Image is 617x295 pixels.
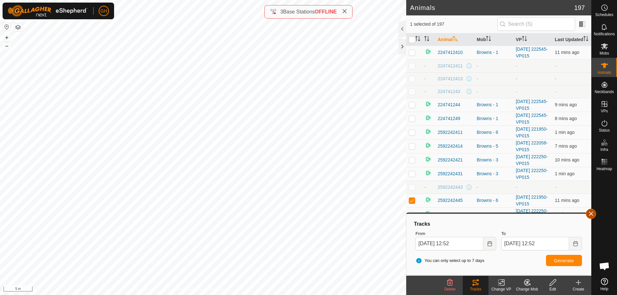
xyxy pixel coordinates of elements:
span: 2 Oct 2025, 12:40 pm [555,50,579,55]
span: 1 selected of 197 [410,21,497,28]
img: returning on [424,114,432,122]
div: - [477,63,511,69]
span: 2247412410 [438,49,463,56]
th: VP [513,33,552,46]
div: Create [566,286,591,292]
h2: Animals [410,4,574,12]
div: - [477,75,511,82]
span: 2 Oct 2025, 12:51 pm [555,130,575,135]
a: [DATE] 222058-VP015 [516,140,548,152]
a: [DATE] 222428-VP015 [516,264,548,275]
div: Tracks [413,220,585,228]
span: - [424,63,426,68]
span: Delete [444,287,456,291]
span: - [424,76,426,81]
div: Edit [540,286,566,292]
div: - [477,88,511,95]
span: Status [599,128,610,132]
span: - [424,185,426,190]
span: 2247412411 [438,63,463,69]
span: 224741244 [438,101,460,108]
button: Map Layers [14,23,22,31]
span: 2592242411 [438,129,463,136]
span: 2592242445 [438,197,463,204]
span: Base Stations [283,9,315,14]
div: Browns - 3 [477,170,511,177]
img: returning on [424,169,432,177]
span: Mobs [600,51,609,55]
img: returning on [424,100,432,108]
p-sorticon: Activate to sort [415,37,420,42]
div: Browns - 1 [477,49,511,56]
div: Browns - 6 [477,129,511,136]
a: [DATE] 222545-VP015 [516,113,548,125]
app-display-virtual-paddock-transition: - [516,76,517,81]
label: From [416,230,496,237]
span: - [424,89,426,94]
img: returning on [424,196,432,204]
div: Open chat [595,256,614,276]
button: Choose Date [483,237,496,250]
span: Help [600,287,608,291]
span: - [555,89,557,94]
a: [DATE] 222545-VP015 [516,99,548,111]
p-sorticon: Activate to sort [522,37,527,42]
span: VPs [601,109,608,113]
div: Change VP [488,286,514,292]
div: Browns - 5 [477,143,511,150]
div: Browns - 6 [477,197,511,204]
span: 2 Oct 2025, 12:50 pm [555,171,575,176]
span: Infra [600,148,608,152]
span: 2 Oct 2025, 12:42 pm [555,157,579,162]
app-display-virtual-paddock-transition: - [516,185,517,190]
span: OFFLINE [315,9,337,14]
div: Browns - 3 [477,157,511,163]
button: Reset Map [3,23,11,31]
p-sorticon: Activate to sort [453,37,458,42]
button: + [3,34,11,41]
a: [DATE] 222545-VP015 [516,47,548,58]
img: returning on [424,155,432,163]
span: 2 Oct 2025, 12:45 pm [555,143,577,149]
span: Notifications [594,32,615,36]
span: GH [101,8,107,14]
span: 2592242443 [438,184,463,191]
button: Generate [546,255,582,266]
span: 2 Oct 2025, 12:41 pm [555,198,579,203]
a: [DATE] 222250-VP015 [516,154,548,166]
img: returning on [424,128,432,135]
span: Generate [554,258,574,263]
span: 2592242421 [438,157,463,163]
span: Schedules [595,13,613,17]
span: 2247412413 [438,75,463,82]
span: - [555,63,557,68]
img: returning on [424,142,432,149]
span: Animals [597,71,611,74]
span: 2 Oct 2025, 12:42 pm [555,102,577,107]
span: 224741249 [438,115,460,122]
button: – [3,42,11,50]
span: 224741243 [438,88,460,95]
div: Browns - 1 [477,101,511,108]
p-sorticon: Activate to sort [424,37,429,42]
span: 2 Oct 2025, 12:50 pm [555,212,577,217]
a: [DATE] 221950-VP015 [516,126,548,138]
a: Contact Us [210,287,228,292]
th: Mob [474,33,514,46]
span: 197 [574,3,585,13]
a: [DATE] 222250-VP015 [516,168,548,180]
div: Browns - 3 [477,211,511,218]
th: Last Updated [552,33,592,46]
span: 3 [280,9,283,14]
a: Privacy Policy [178,287,202,292]
span: You can only select up to 7 days [416,257,484,264]
span: 2 Oct 2025, 12:43 pm [555,116,577,121]
a: [DATE] 221950-VP015 [516,195,548,206]
button: Choose Date [569,237,582,250]
p-sorticon: Activate to sort [486,37,491,42]
img: returning on [424,210,432,217]
img: returning on [424,48,432,56]
a: [DATE] 222250-VP015 [516,208,548,220]
span: Neckbands [595,90,614,94]
div: Browns - 1 [477,115,511,122]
